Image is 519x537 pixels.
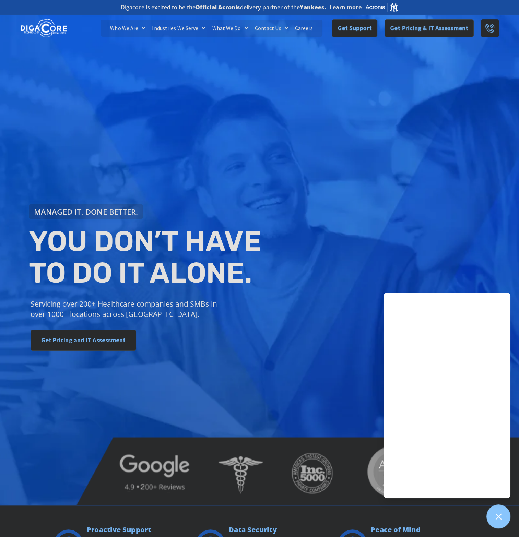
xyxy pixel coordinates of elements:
span: Managed IT, done better. [34,208,138,215]
h2: Data Security [229,526,320,533]
h2: Digacore is excited to be the delivery partner of the [121,4,326,10]
span: Get Support [338,21,372,35]
h2: You don’t have to do IT alone. [29,226,265,288]
img: Acronis [365,2,399,12]
a: Who We Are [107,20,149,37]
p: Servicing over 200+ Healthcare companies and SMBs in over 1000+ locations across [GEOGRAPHIC_DATA]. [31,299,222,319]
a: Contact Us [251,20,292,37]
b: Official Acronis [196,3,240,11]
a: Learn more [330,4,362,11]
a: Get Pricing & IT Assessment [385,19,474,37]
a: What We Do [209,20,251,37]
img: DigaCore Technology Consulting [21,18,67,38]
h2: Proactive Support [87,526,178,533]
a: Get Support [332,19,377,37]
a: Get Pricing and IT Assessment [31,330,137,351]
span: Get Pricing and IT Assessment [41,333,126,347]
b: Yankees. [300,3,326,11]
h2: Peace of Mind [371,526,462,533]
span: Get Pricing & IT Assessment [390,21,468,35]
iframe: Chatgenie Messenger [384,293,510,498]
a: Industries We Serve [149,20,209,37]
a: Careers [292,20,317,37]
nav: Menu [101,20,323,37]
a: Managed IT, done better. [29,204,143,219]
